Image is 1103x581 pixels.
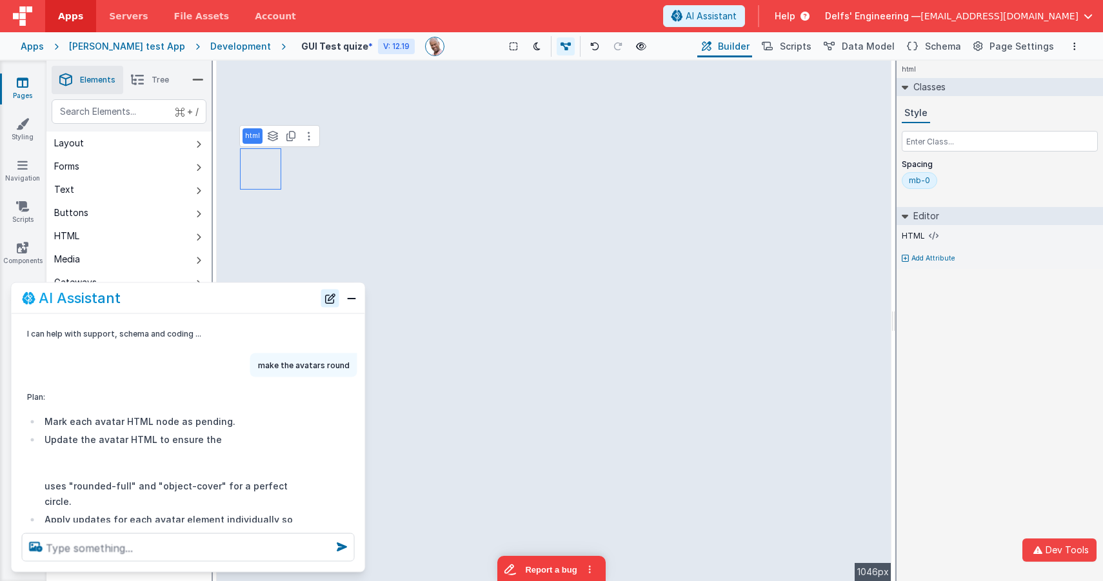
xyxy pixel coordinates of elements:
[902,159,1098,170] p: Spacing
[41,414,316,429] li: Mark each avatar HTML node as pending.
[54,160,79,173] div: Forms
[321,289,339,307] button: New Chat
[174,10,230,23] span: File Assets
[175,99,199,124] span: + /
[245,131,260,141] p: html
[58,10,83,23] span: Apps
[46,248,212,271] button: Media
[969,35,1057,57] button: Page Settings
[1022,538,1097,562] button: Dev Tools
[909,175,930,186] div: mb-0
[46,132,212,155] button: Layout
[902,35,964,57] button: Schema
[54,276,97,289] div: Gateways
[21,40,44,53] div: Apps
[908,78,946,96] h2: Classes
[54,230,79,242] div: HTML
[663,5,745,27] button: AI Assistant
[757,35,814,57] button: Scripts
[1067,39,1082,54] button: Options
[39,290,121,306] h2: AI Assistant
[46,155,212,178] button: Forms
[210,40,271,53] div: Development
[920,10,1078,23] span: [EMAIL_ADDRESS][DOMAIN_NAME]
[69,40,185,53] div: [PERSON_NAME] test App
[27,327,316,340] p: I can help with support, schema and coding ...
[41,431,316,509] li: Update the avatar HTML to ensure the uses "rounded-full" and "object-cover" for a perfect circle.
[54,206,88,219] div: Buttons
[902,131,1098,152] input: Enter Class...
[780,40,811,53] span: Scripts
[46,271,212,294] button: Gateways
[54,137,84,150] div: Layout
[80,75,115,85] span: Elements
[52,99,206,124] input: Search Elements...
[908,207,939,225] h2: Editor
[343,289,360,307] button: Close
[775,10,795,23] span: Help
[718,40,750,53] span: Builder
[27,390,316,404] p: Plan:
[825,10,920,23] span: Delfs' Engineering —
[46,224,212,248] button: HTML
[902,231,925,241] label: HTML
[217,61,891,581] div: -->
[697,35,752,57] button: Builder
[426,37,444,55] img: 11ac31fe5dc3d0eff3fbbbf7b26fa6e1
[902,104,930,123] button: Style
[855,563,891,581] div: 1046px
[54,253,80,266] div: Media
[46,201,212,224] button: Buttons
[825,10,1093,23] button: Delfs' Engineering — [EMAIL_ADDRESS][DOMAIN_NAME]
[842,40,895,53] span: Data Model
[686,10,737,23] span: AI Assistant
[902,253,1098,264] button: Add Attribute
[258,359,350,372] p: make the avatars round
[152,75,169,85] span: Tree
[378,39,415,54] div: V: 12.19
[46,178,212,201] button: Text
[989,40,1054,53] span: Page Settings
[925,40,961,53] span: Schema
[911,253,955,264] p: Add Attribute
[819,35,897,57] button: Data Model
[109,10,148,23] span: Servers
[301,41,368,51] h4: GUI Test quize
[41,511,316,542] li: Apply updates for each avatar element individually so JSONPath matches exactly one node.
[54,183,74,196] div: Text
[897,61,921,78] h4: html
